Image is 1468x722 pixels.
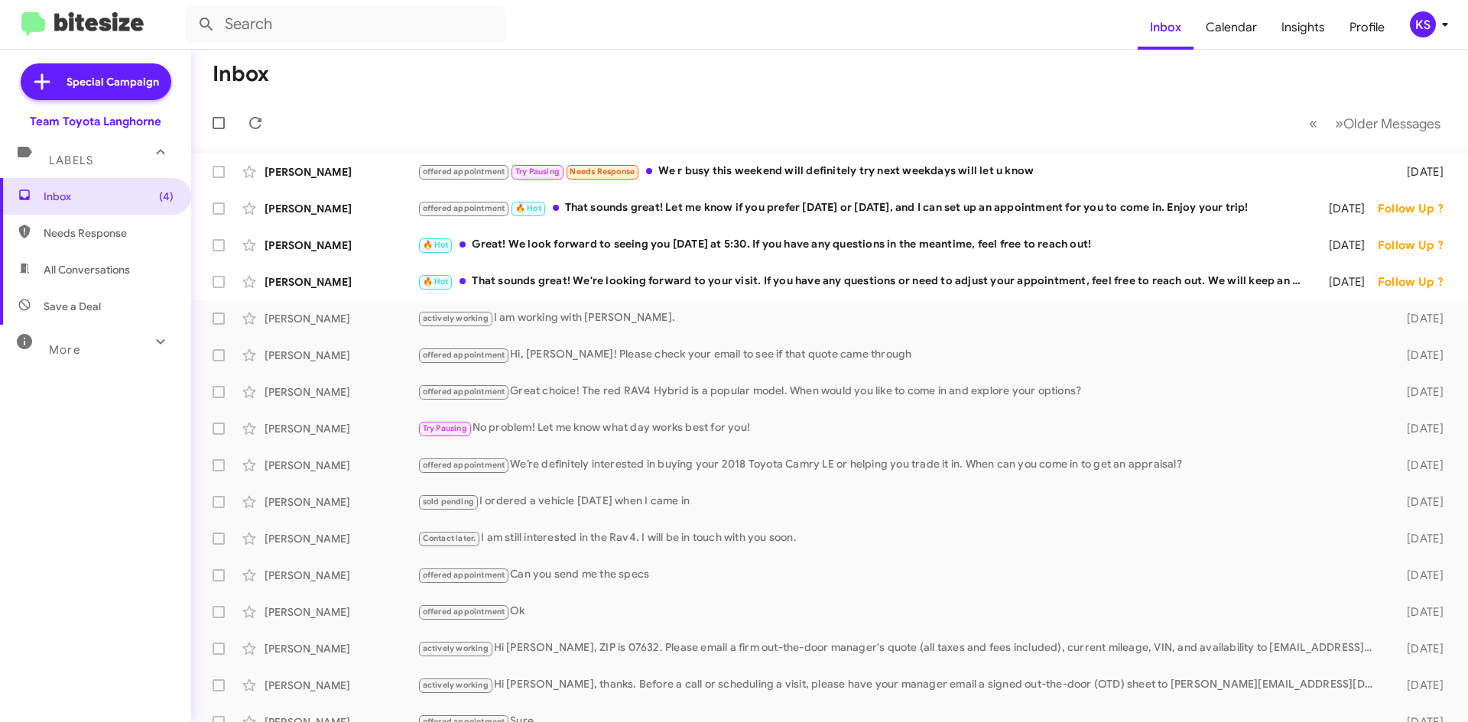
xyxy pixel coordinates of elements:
div: [DATE] [1382,678,1456,693]
span: « [1309,114,1317,133]
div: [PERSON_NAME] [265,678,417,693]
h1: Inbox [213,62,269,86]
span: offered appointment [423,167,505,176]
div: [PERSON_NAME] [265,421,417,436]
span: Needs Response [44,225,174,241]
div: [DATE] [1382,348,1456,363]
div: Follow Up ? [1378,201,1456,216]
span: offered appointment [423,570,505,580]
div: [PERSON_NAME] [265,568,417,583]
span: offered appointment [423,203,505,213]
div: Great! We look forward to seeing you [DATE] at 5:30. If you have any questions in the meantime, f... [417,236,1309,254]
div: [PERSON_NAME] [265,238,417,253]
div: [PERSON_NAME] [265,531,417,546]
span: Try Pausing [515,167,560,176]
div: Hi [PERSON_NAME], thanks. Before a call or scheduling a visit, please have your manager email a s... [417,676,1382,694]
div: [DATE] [1382,531,1456,546]
span: Inbox [44,189,174,204]
span: Contact later. [423,533,476,543]
a: Special Campaign [21,63,171,100]
div: [PERSON_NAME] [265,201,417,216]
nav: Page navigation example [1301,108,1450,139]
div: [PERSON_NAME] [265,384,417,400]
div: [DATE] [1309,274,1378,290]
div: Can you send me the specs [417,566,1382,584]
div: [DATE] [1382,421,1456,436]
button: Previous [1300,108,1327,139]
span: 🔥 Hot [515,203,541,213]
span: actively working [423,643,489,653]
div: [PERSON_NAME] [265,494,417,510]
div: Hi [PERSON_NAME], ZIP is 07632. Please email a firm out-the-door manager's quote (all taxes and f... [417,639,1382,657]
div: [DATE] [1382,311,1456,326]
span: Save a Deal [44,299,101,314]
div: [DATE] [1382,458,1456,473]
span: actively working [423,313,489,323]
div: [DATE] [1382,164,1456,180]
div: [DATE] [1382,641,1456,656]
div: We’re definitely interested in buying your 2018 Toyota Camry LE or helping you trade it in. When ... [417,456,1382,474]
div: [PERSON_NAME] [265,311,417,326]
span: More [49,343,80,357]
span: » [1335,114,1343,133]
div: Team Toyota Langhorne [30,114,161,129]
span: offered appointment [423,607,505,617]
div: [DATE] [1309,238,1378,253]
span: Needs Response [570,167,635,176]
div: [DATE] [1382,604,1456,620]
div: No problem! Let me know what day works best for you! [417,419,1382,437]
div: I am still interested in the Rav4. I will be in touch with you soon. [417,529,1382,547]
div: KS [1410,11,1436,37]
span: 🔥 Hot [423,277,449,287]
div: [PERSON_NAME] [265,458,417,473]
div: [DATE] [1382,568,1456,583]
div: I am working with [PERSON_NAME]. [417,309,1382,327]
div: [DATE] [1382,384,1456,400]
a: Profile [1337,5,1397,50]
span: Older Messages [1343,115,1440,132]
div: [DATE] [1382,494,1456,510]
span: Special Campaign [67,74,159,89]
div: Follow Up ? [1378,238,1456,253]
button: Next [1326,108,1450,139]
div: Ok [417,603,1382,620]
span: 🔥 Hot [423,240,449,250]
div: [PERSON_NAME] [265,164,417,180]
span: offered appointment [423,387,505,397]
input: Search [185,6,506,43]
a: Calendar [1194,5,1269,50]
span: All Conversations [44,262,130,277]
div: [PERSON_NAME] [265,348,417,363]
span: Labels [49,154,93,167]
span: offered appointment [423,350,505,360]
div: I ordered a vehicle [DATE] when I came in [417,493,1382,510]
div: [PERSON_NAME] [265,641,417,656]
span: Try Pausing [423,423,467,433]
div: That sounds great! We're looking forward to your visit. If you have any questions or need to adju... [417,273,1309,290]
button: KS [1397,11,1451,37]
div: [DATE] [1309,201,1378,216]
span: (4) [159,189,174,204]
a: Insights [1269,5,1337,50]
span: offered appointment [423,460,505,470]
div: We r busy this weekend will definitely try next weekdays will let u know [417,163,1382,180]
div: [PERSON_NAME] [265,274,417,290]
div: Follow Up ? [1378,274,1456,290]
span: actively working [423,680,489,690]
a: Inbox [1138,5,1194,50]
div: That sounds great! Let me know if you prefer [DATE] or [DATE], and I can set up an appointment fo... [417,199,1309,217]
div: Great choice! The red RAV4 Hybrid is a popular model. When would you like to come in and explore ... [417,383,1382,400]
div: Hi, [PERSON_NAME]! Please check your email to see if that quote came through [417,346,1382,364]
div: [PERSON_NAME] [265,604,417,620]
span: sold pending [423,497,474,507]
